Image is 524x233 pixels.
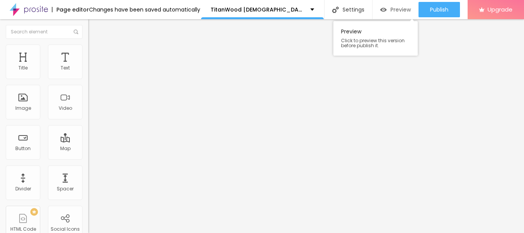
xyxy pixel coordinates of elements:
button: Preview [372,2,419,17]
iframe: Editor [88,19,524,233]
p: TitanWood [DEMOGRAPHIC_DATA][MEDICAL_DATA] Gummies [211,7,305,12]
div: Video [59,106,72,111]
div: HTML Code [10,226,36,232]
div: Social Icons [51,226,80,232]
img: view-1.svg [380,7,387,13]
input: Search element [6,25,82,39]
div: Spacer [57,186,74,192]
div: Changes have been saved automatically [89,7,200,12]
div: Divider [15,186,31,192]
div: Image [15,106,31,111]
span: Publish [430,7,448,13]
span: Upgrade [488,6,512,13]
span: Preview [391,7,411,13]
div: Preview [333,21,418,56]
div: Button [15,146,31,151]
button: Publish [419,2,460,17]
span: Click to preview this version before publish it. [341,38,410,48]
div: Page editor [52,7,89,12]
img: Icone [74,30,78,34]
div: Title [18,65,28,71]
img: Icone [332,7,339,13]
div: Map [60,146,71,151]
div: Text [61,65,70,71]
